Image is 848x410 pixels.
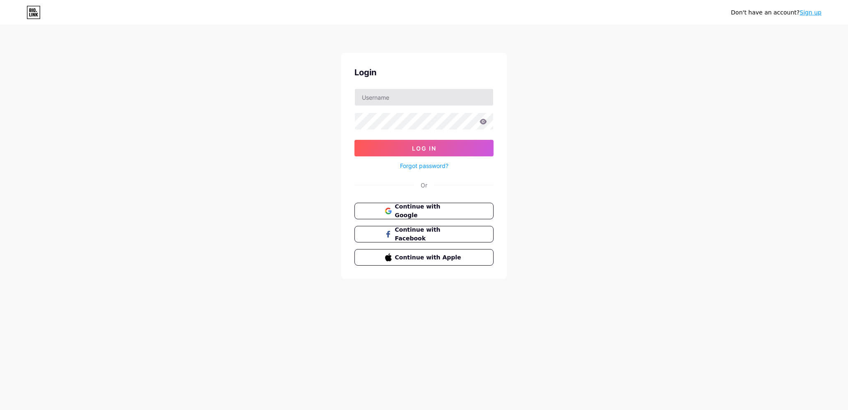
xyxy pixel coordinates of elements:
[354,203,494,219] button: Continue with Google
[400,161,448,170] a: Forgot password?
[395,253,463,262] span: Continue with Apple
[354,140,494,156] button: Log In
[731,8,821,17] div: Don't have an account?
[412,145,436,152] span: Log In
[354,66,494,79] div: Login
[395,202,463,220] span: Continue with Google
[354,226,494,242] button: Continue with Facebook
[800,9,821,16] a: Sign up
[395,225,463,243] span: Continue with Facebook
[355,89,493,105] input: Username
[354,249,494,266] button: Continue with Apple
[421,181,427,189] div: Or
